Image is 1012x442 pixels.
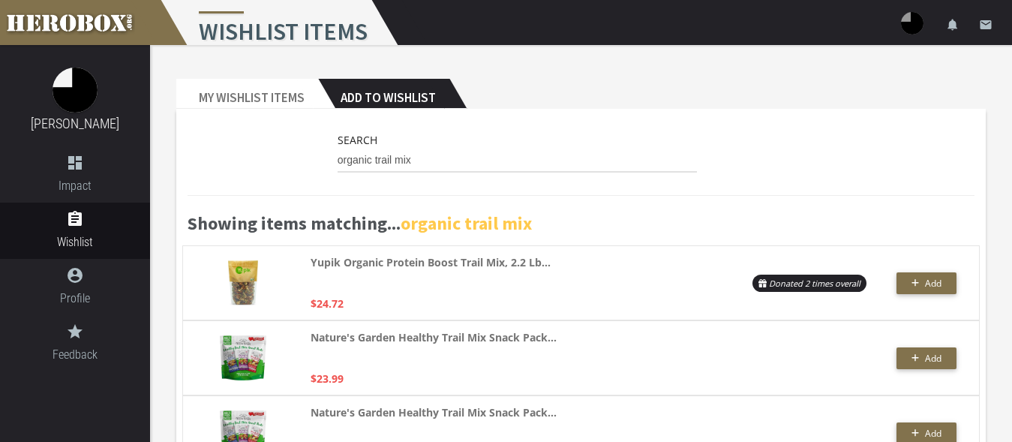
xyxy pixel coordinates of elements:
[228,260,258,305] img: 51lotl4pXaL._AC_UL320_.jpg
[311,329,557,346] strong: Nature's Garden Healthy Trail Mix Snack Pack...
[53,68,98,113] img: image
[338,131,377,149] label: Search
[66,210,84,228] i: assignment
[946,18,959,32] i: notifications
[338,149,698,173] input: Socks, beef jerky, deodorant, coffee...
[925,427,941,440] span: Add
[311,404,557,421] strong: Nature's Garden Healthy Trail Mix Snack Pack...
[979,18,992,32] i: email
[311,370,344,387] p: $23.99
[311,295,344,312] p: $24.72
[901,12,923,35] img: user-image
[401,212,532,235] b: organic trail mix
[188,212,532,235] b: Showing items matching...
[925,352,941,365] span: Add
[925,277,941,290] span: Add
[318,79,449,109] h2: Add to Wishlist
[769,278,860,289] i: Donated 2 times overall
[896,347,956,369] button: Add
[176,79,318,109] h2: My Wishlist Items
[311,254,551,271] strong: Yupik Organic Protein Boost Trail Mix, 2.2 Lb...
[220,335,266,380] img: 71gTlHV0kwL._AC_UL320_.jpg
[896,272,956,294] button: Add
[31,116,119,131] a: [PERSON_NAME]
